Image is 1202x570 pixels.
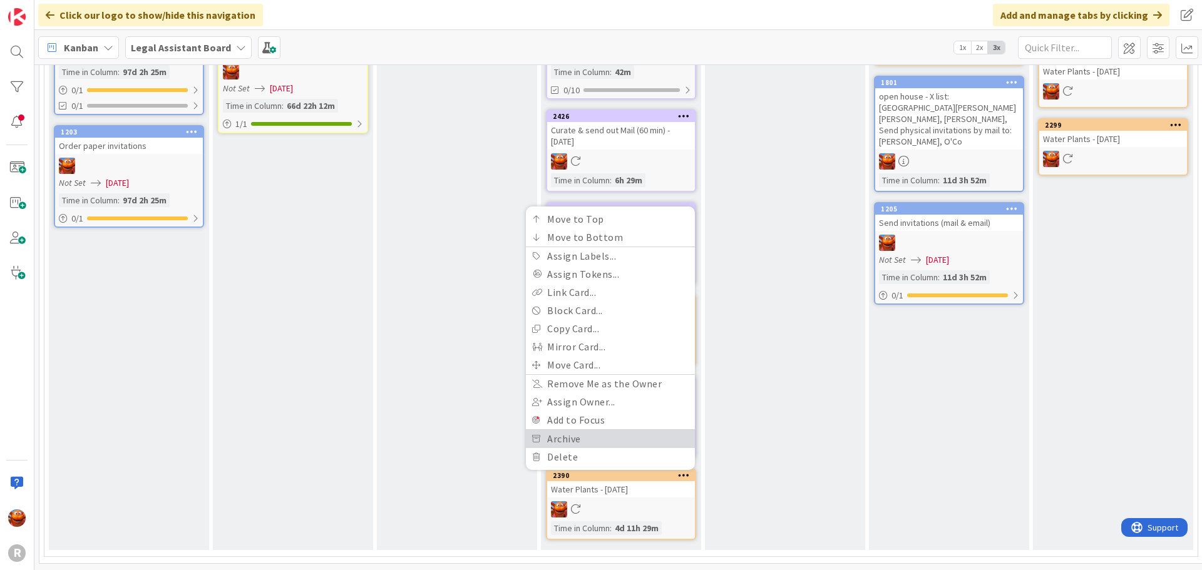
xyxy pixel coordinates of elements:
[874,202,1024,305] a: 1205Send invitations (mail & email)KANot Set[DATE]Time in Column:11d 3h 52m0/1
[59,65,118,79] div: Time in Column
[526,411,695,429] a: Add to Focus
[8,8,26,26] img: Visit kanbanzone.com
[875,203,1023,231] div: 1205Send invitations (mail & email)
[526,320,695,338] a: Copy Card...
[55,158,203,174] div: KA
[610,173,612,187] span: :
[235,118,247,131] span: 1 / 1
[547,111,695,122] div: 2426
[1038,118,1188,176] a: 2299Water Plants - [DATE]KA
[874,76,1024,192] a: 1801open house - X list: [GEOGRAPHIC_DATA][PERSON_NAME] [PERSON_NAME], [PERSON_NAME], Send physic...
[940,270,990,284] div: 11d 3h 52m
[875,288,1023,303] div: 0/1
[938,270,940,284] span: :
[118,65,120,79] span: :
[8,509,26,527] img: KA
[875,153,1023,170] div: KA
[551,153,567,170] img: KA
[875,77,1023,150] div: 1801open house - X list: [GEOGRAPHIC_DATA][PERSON_NAME] [PERSON_NAME], [PERSON_NAME], Send physic...
[54,125,204,228] a: 1203Order paper invitationsKANot Set[DATE]Time in Column:97d 2h 25m0/1
[526,228,695,247] a: Move to Bottom
[59,177,86,188] i: Not Set
[55,138,203,154] div: Order paper invitations
[875,235,1023,251] div: KA
[1039,63,1187,79] div: Water Plants - [DATE]
[38,4,263,26] div: Click our logo to show/hide this navigation
[875,203,1023,215] div: 1205
[875,77,1023,88] div: 1801
[547,470,695,481] div: 2390Move to TopMove to BottomAssign Labels...Assign Tokens...Link Card...Block Card...Copy Card.....
[988,41,1005,54] span: 3x
[526,356,695,374] a: Move Card...
[219,116,367,132] div: 1/1
[612,173,645,187] div: 6h 29m
[551,521,610,535] div: Time in Column
[610,521,612,535] span: :
[120,193,170,207] div: 97d 2h 25m
[526,375,695,393] a: Remove Me as the Owner
[881,205,1023,213] div: 1205
[879,173,938,187] div: Time in Column
[1039,131,1187,147] div: Water Plants - [DATE]
[547,111,695,150] div: 2426Curate & send out Mail (60 min) - [DATE]
[1039,120,1187,147] div: 2299Water Plants - [DATE]
[546,202,696,285] a: 2401Curate & send out Mail (60 min) - [DATE]KATime in Column:1d 6h 29m
[526,247,695,265] a: Assign Labels...
[551,501,567,517] img: KA
[71,99,83,113] span: 0/1
[993,4,1169,26] div: Add and manage tabs by clicking
[563,84,580,97] span: 0/10
[64,40,98,55] span: Kanban
[1039,52,1187,79] div: Water Plants - [DATE]
[879,153,895,170] img: KA
[553,205,695,213] div: 2401
[270,82,293,95] span: [DATE]
[1043,151,1059,167] img: KA
[223,83,250,94] i: Not Set
[282,99,284,113] span: :
[879,270,938,284] div: Time in Column
[547,501,695,517] div: KA
[547,122,695,150] div: Curate & send out Mail (60 min) - [DATE]
[223,63,239,79] img: KA
[547,470,695,497] div: 2390Move to TopMove to BottomAssign Labels...Assign Tokens...Link Card...Block Card...Copy Card.....
[547,203,695,215] div: 2401
[1043,83,1059,99] img: KA
[547,481,695,497] div: Water Plants - [DATE]
[71,212,83,225] span: 0 / 1
[219,63,367,79] div: KA
[55,211,203,226] div: 0/1
[8,544,26,562] div: R
[26,2,57,17] span: Support
[71,84,83,97] span: 0 / 1
[610,65,612,79] span: :
[118,193,120,207] span: :
[526,265,695,283] a: Assign Tokens...
[940,173,990,187] div: 11d 3h 52m
[61,128,203,136] div: 1203
[131,41,231,54] b: Legal Assistant Board
[1039,151,1187,167] div: KA
[526,338,695,356] a: Mirror Card...
[526,430,695,448] a: Archive
[938,173,940,187] span: :
[106,176,129,190] span: [DATE]
[551,173,610,187] div: Time in Column
[223,99,282,113] div: Time in Column
[284,99,338,113] div: 66d 22h 12m
[1045,121,1187,130] div: 2299
[526,210,695,228] a: Move to Top
[926,253,949,267] span: [DATE]
[546,109,696,192] a: 2426Curate & send out Mail (60 min) - [DATE]KATime in Column:6h 29m
[971,41,988,54] span: 2x
[1039,83,1187,99] div: KA
[551,65,610,79] div: Time in Column
[55,126,203,138] div: 1203
[547,153,695,170] div: KA
[954,41,971,54] span: 1x
[55,83,203,98] div: 0/1
[875,215,1023,231] div: Send invitations (mail & email)
[553,112,695,121] div: 2426
[875,88,1023,150] div: open house - X list: [GEOGRAPHIC_DATA][PERSON_NAME] [PERSON_NAME], [PERSON_NAME], Send physical i...
[612,65,634,79] div: 42m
